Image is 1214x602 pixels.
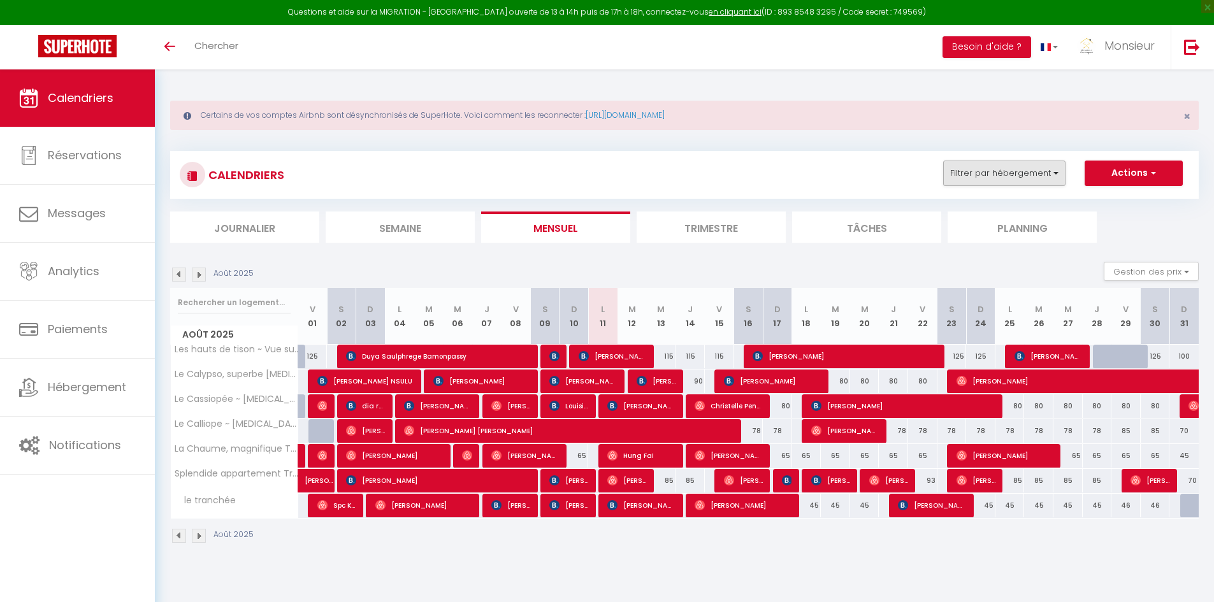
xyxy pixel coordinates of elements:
[1077,36,1096,55] img: ...
[317,443,327,468] span: [PERSON_NAME]
[1083,288,1112,345] th: 28
[908,444,937,468] div: 65
[821,288,850,345] th: 19
[1053,288,1083,345] th: 27
[966,345,995,368] div: 125
[327,288,356,345] th: 02
[637,369,676,393] span: [PERSON_NAME]
[549,344,559,368] span: [PERSON_NAME]
[205,161,284,189] h3: CALENDRIERS
[491,443,560,468] span: [PERSON_NAME]
[48,147,122,163] span: Réservations
[733,419,763,443] div: 78
[601,303,605,315] abbr: L
[948,211,1097,243] li: Planning
[1123,303,1129,315] abbr: V
[1141,419,1170,443] div: 85
[832,303,839,315] abbr: M
[1184,39,1200,55] img: logout
[957,443,1054,468] span: [PERSON_NAME]
[957,468,995,492] span: [PERSON_NAME]
[560,288,589,345] th: 10
[763,444,792,468] div: 65
[462,443,472,468] span: [PERSON_NAME]
[821,369,850,393] div: 80
[571,303,577,315] abbr: D
[891,303,896,315] abbr: J
[317,493,356,517] span: Spc Kuntima-Lengo
[298,345,328,368] div: 125
[1111,288,1141,345] th: 29
[716,303,722,315] abbr: V
[1035,303,1043,315] abbr: M
[454,303,461,315] abbr: M
[173,469,300,478] span: Splendide appartement Troglodyte à 5 min du centre
[1024,288,1053,345] th: 26
[804,303,808,315] abbr: L
[1183,108,1190,124] span: ×
[317,394,327,418] span: [PERSON_NAME]
[443,288,472,345] th: 06
[560,444,589,468] div: 65
[491,394,530,418] span: [PERSON_NAME]
[709,6,762,17] a: en cliquant ici
[185,25,248,69] a: Chercher
[676,288,705,345] th: 14
[995,419,1025,443] div: 78
[908,419,937,443] div: 78
[995,494,1025,517] div: 45
[733,288,763,345] th: 16
[763,419,792,443] div: 78
[579,344,647,368] span: [PERSON_NAME]
[1094,303,1099,315] abbr: J
[1053,469,1083,492] div: 85
[472,288,502,345] th: 07
[861,303,869,315] abbr: M
[1111,419,1141,443] div: 85
[1169,469,1199,492] div: 70
[792,494,821,517] div: 45
[792,211,941,243] li: Tâches
[346,468,531,492] span: [PERSON_NAME]
[173,345,300,354] span: Les hauts de tison ~ Vue sur la vallée du Clain
[949,303,955,315] abbr: S
[821,494,850,517] div: 45
[688,303,693,315] abbr: J
[298,469,328,493] a: [PERSON_NAME]
[811,468,850,492] span: [PERSON_NAME]
[607,394,676,418] span: [PERSON_NAME]
[850,494,879,517] div: 45
[1141,345,1170,368] div: 125
[305,462,334,486] span: [PERSON_NAME]
[1024,494,1053,517] div: 45
[792,444,821,468] div: 65
[695,443,763,468] span: [PERSON_NAME]
[317,369,415,393] span: [PERSON_NAME] NSULU
[724,468,763,492] span: [PERSON_NAME]
[491,493,530,517] span: [PERSON_NAME]
[607,468,646,492] span: [PERSON_NAME]
[48,263,99,279] span: Analytics
[213,268,254,280] p: Août 2025
[1083,419,1112,443] div: 78
[38,35,117,57] img: Super Booking
[530,288,560,345] th: 09
[1104,262,1199,281] button: Gestion des prix
[1083,394,1112,418] div: 80
[171,326,298,344] span: Août 2025
[1015,344,1083,368] span: [PERSON_NAME]
[481,211,630,243] li: Mensuel
[898,493,966,517] span: [PERSON_NAME]
[966,288,995,345] th: 24
[792,288,821,345] th: 18
[484,303,489,315] abbr: J
[1169,444,1199,468] div: 45
[1083,469,1112,492] div: 85
[607,443,676,468] span: Hung Fai
[1053,394,1083,418] div: 80
[433,369,531,393] span: [PERSON_NAME]
[1024,419,1053,443] div: 78
[326,211,475,243] li: Semaine
[705,345,734,368] div: 115
[908,369,937,393] div: 80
